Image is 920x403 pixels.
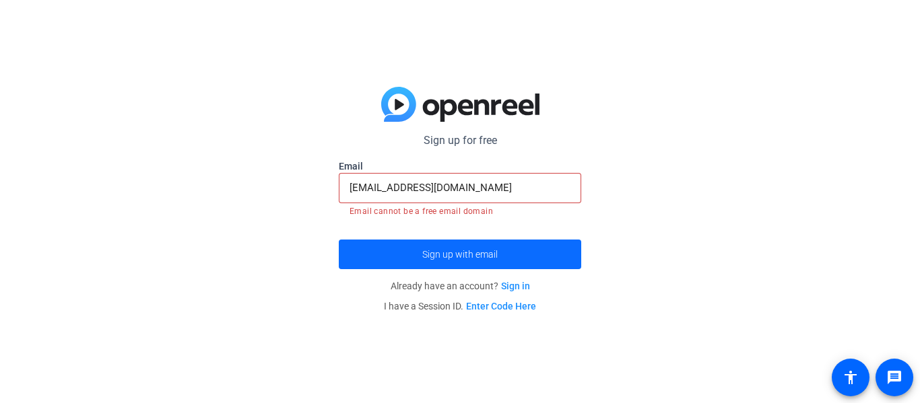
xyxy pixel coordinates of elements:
span: I have a Session ID. [384,301,536,312]
span: Already have an account? [391,281,530,291]
img: blue-gradient.svg [381,87,539,122]
mat-error: Email cannot be a free email domain [350,203,570,218]
label: Email [339,159,581,173]
input: Enter Email Address [350,180,570,196]
p: Sign up for free [339,133,581,149]
a: Enter Code Here [466,301,536,312]
button: Sign up with email [339,240,581,269]
mat-icon: accessibility [843,369,859,386]
a: Sign in [501,281,530,291]
mat-icon: message [886,369,902,386]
